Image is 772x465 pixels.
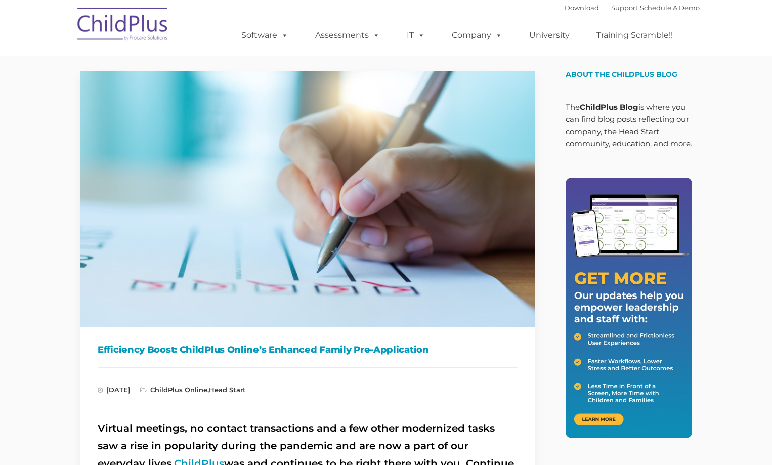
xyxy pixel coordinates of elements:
[231,25,298,46] a: Software
[98,386,131,394] span: [DATE]
[586,25,683,46] a: Training Scramble!!
[566,178,692,438] img: Get More - Our updates help you empower leadership and staff.
[150,386,207,394] a: ChildPlus Online
[72,1,174,51] img: ChildPlus by Procare Solutions
[397,25,435,46] a: IT
[209,386,246,394] a: Head Start
[80,71,535,327] img: Efficiency Boost: ChildPlus Online's Enhanced Family Pre-Application Process - Streamlining Appli...
[140,386,246,394] span: ,
[565,4,700,12] font: |
[566,101,692,150] p: The is where you can find blog posts reflecting our company, the Head Start community, education,...
[580,102,638,112] strong: ChildPlus Blog
[442,25,512,46] a: Company
[566,70,677,79] span: About the ChildPlus Blog
[98,342,518,357] h1: Efficiency Boost: ChildPlus Online’s Enhanced Family Pre-Application
[519,25,580,46] a: University
[640,4,700,12] a: Schedule A Demo
[611,4,638,12] a: Support
[565,4,599,12] a: Download
[305,25,390,46] a: Assessments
